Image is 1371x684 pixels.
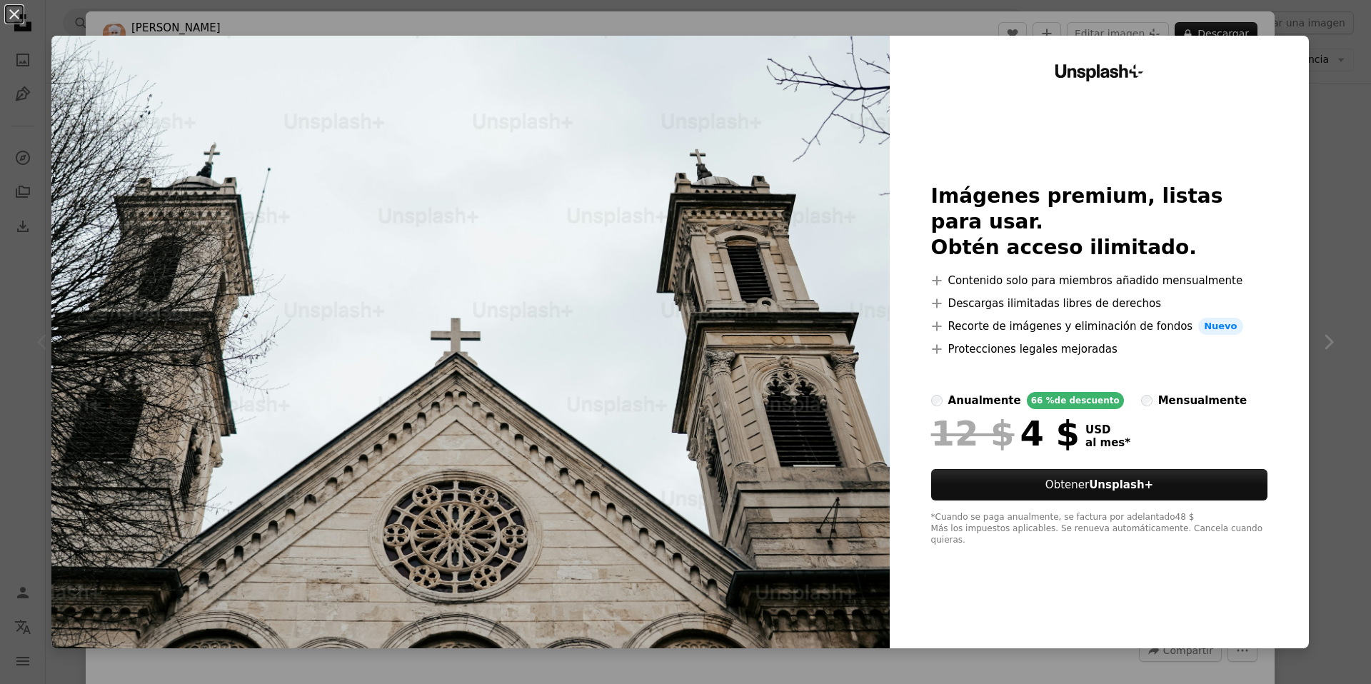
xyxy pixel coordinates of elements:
span: USD [1085,423,1130,436]
li: Recorte de imágenes y eliminación de fondos [931,318,1268,335]
div: mensualmente [1158,392,1247,409]
span: Nuevo [1198,318,1242,335]
div: 66 % de descuento [1027,392,1124,409]
li: Descargas ilimitadas libres de derechos [931,295,1268,312]
div: 4 $ [931,415,1080,452]
strong: Unsplash+ [1089,478,1153,491]
div: anualmente [948,392,1021,409]
button: ObtenerUnsplash+ [931,469,1268,501]
span: al mes * [1085,436,1130,449]
input: anualmente66 %de descuento [931,395,943,406]
li: Protecciones legales mejoradas [931,341,1268,358]
div: *Cuando se paga anualmente, se factura por adelantado 48 $ Más los impuestos aplicables. Se renue... [931,512,1268,546]
li: Contenido solo para miembros añadido mensualmente [931,272,1268,289]
h2: Imágenes premium, listas para usar. Obtén acceso ilimitado. [931,183,1268,261]
input: mensualmente [1141,395,1152,406]
span: 12 $ [931,415,1015,452]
